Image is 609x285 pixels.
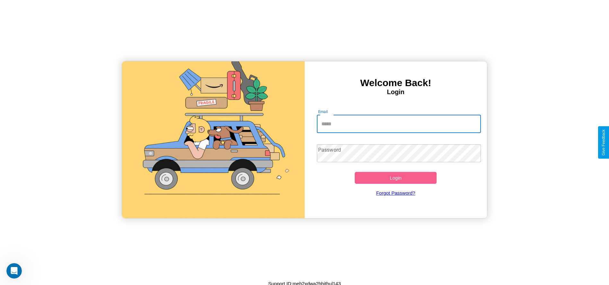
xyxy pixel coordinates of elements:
h3: Welcome Back! [305,77,487,88]
button: Login [355,172,437,184]
iframe: Intercom live chat [6,263,22,279]
img: gif [122,61,304,218]
div: Give Feedback [601,129,606,156]
a: Forgot Password? [314,184,478,202]
label: Email [318,109,328,114]
h4: Login [305,88,487,96]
